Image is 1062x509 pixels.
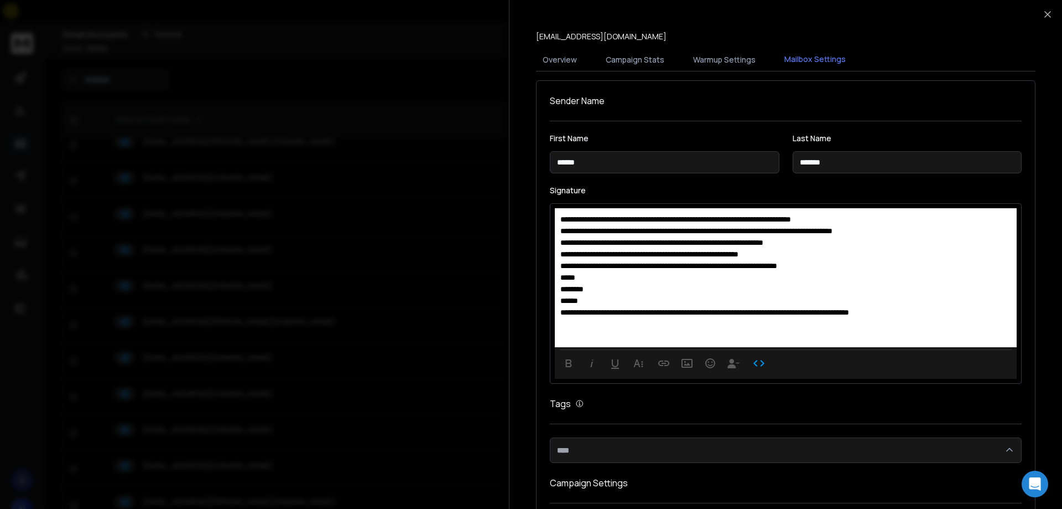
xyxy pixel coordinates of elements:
h1: Sender Name [550,94,1022,107]
button: More Text [628,352,649,374]
p: [EMAIL_ADDRESS][DOMAIN_NAME] [536,31,667,42]
button: Overview [536,48,584,72]
label: Last Name [793,135,1022,142]
button: Insert Unsubscribe Link [723,352,744,374]
div: Open Intercom Messenger [1022,471,1048,497]
h1: Campaign Settings [550,476,1022,490]
button: Underline (Ctrl+U) [605,352,626,374]
button: Emoticons [700,352,721,374]
label: First Name [550,135,779,142]
button: Campaign Stats [599,48,671,72]
h1: Tags [550,397,571,410]
button: Insert Link (Ctrl+K) [653,352,674,374]
button: Bold (Ctrl+B) [558,352,579,374]
button: Mailbox Settings [778,47,852,73]
button: Insert Image (Ctrl+P) [676,352,697,374]
button: Italic (Ctrl+I) [581,352,602,374]
button: Warmup Settings [686,48,762,72]
label: Signature [550,187,1022,194]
